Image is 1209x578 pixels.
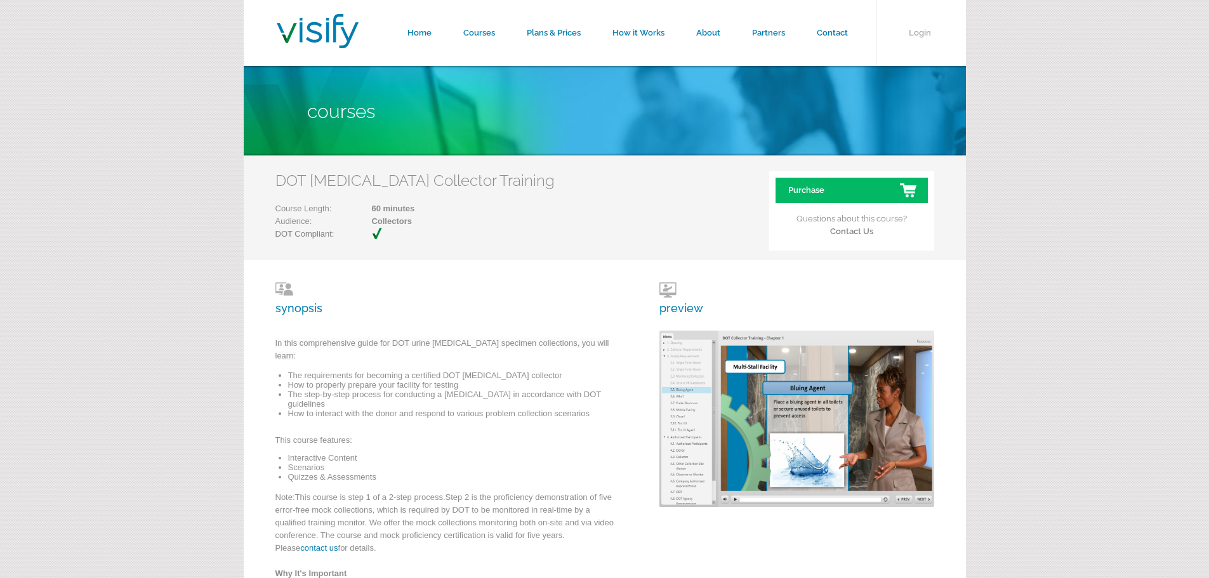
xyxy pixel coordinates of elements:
a: Visify Training [277,34,359,52]
p: Questions about this course? [776,203,928,238]
p: Audience: [275,215,415,228]
p: Step 2 is the proficiency demonstration of five error-free mock collections, which is required by... [275,491,618,561]
a: contact us [300,543,338,553]
p: Course Length: [275,202,415,215]
li: How to interact with the donor and respond to various problem collection scenarios [288,409,618,418]
li: Interactive Content [288,453,618,463]
li: The requirements for becoming a certified DOT [MEDICAL_DATA] collector [288,371,618,380]
li: The step-by-step process for conducting a [MEDICAL_DATA] in accordance with DOT guidelines [288,390,618,409]
li: Quizzes & Assessments [288,472,618,482]
p: This course features: [275,434,618,453]
li: How to properly prepare your facility for testing [288,380,618,390]
img: DCT_Screenshot_1.png [659,331,934,507]
span: This course is step 1 of a 2-step process. [295,492,446,502]
span: Collectors [331,215,414,228]
img: Visify Training [277,14,359,48]
span: Note: [275,492,295,502]
strong: Why It's Important [275,568,347,578]
p: DOT Compliant: [275,228,396,240]
h3: preview [659,282,703,315]
a: Contact Us [830,227,873,236]
h3: synopsis [275,282,618,315]
span: Courses [307,100,375,122]
h2: DOT [MEDICAL_DATA] Collector Training [275,171,571,190]
a: Purchase [776,178,928,203]
span: In this comprehensive guide for DOT urine [MEDICAL_DATA] specimen collections, you will learn: [275,338,609,360]
span: 60 minutes [331,202,414,215]
li: Scenarios [288,463,618,472]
